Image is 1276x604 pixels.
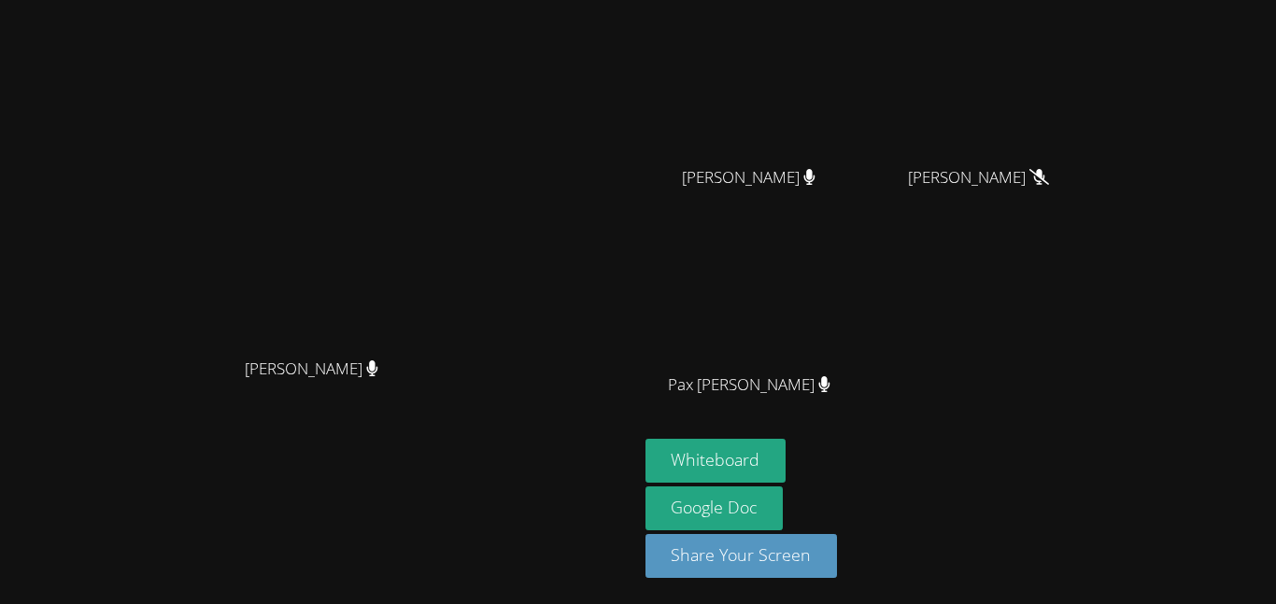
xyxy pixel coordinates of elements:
span: [PERSON_NAME] [682,164,815,191]
button: Whiteboard [645,439,787,483]
span: [PERSON_NAME] [908,164,1049,191]
span: Pax [PERSON_NAME] [668,372,830,399]
button: Share Your Screen [645,534,838,578]
a: Google Doc [645,486,784,530]
span: [PERSON_NAME] [245,356,378,383]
